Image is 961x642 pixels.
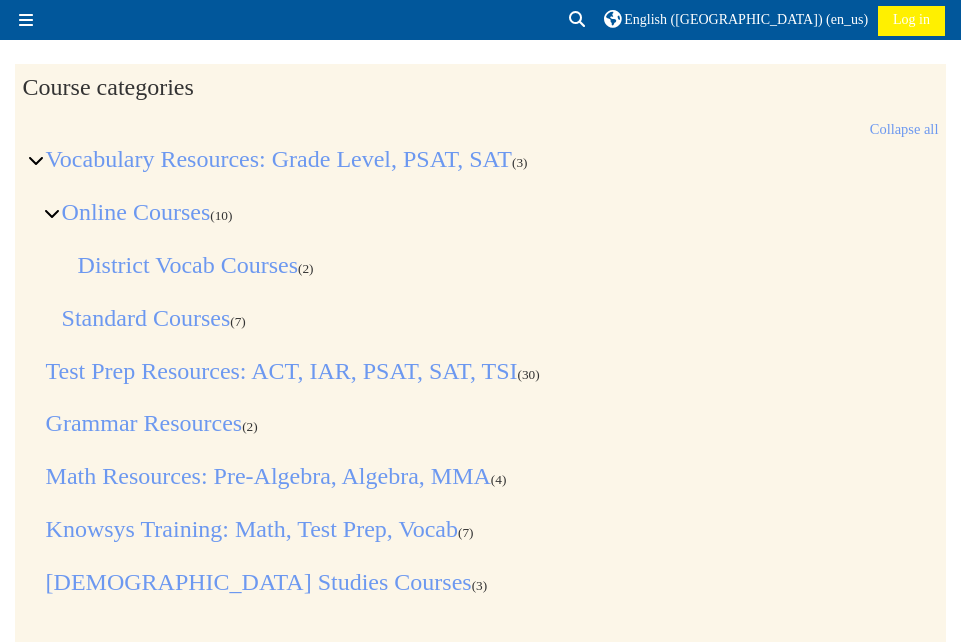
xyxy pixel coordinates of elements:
[517,367,539,382] span: Number of courses
[46,410,243,436] a: Grammar Resources
[472,578,488,593] span: Number of courses
[604,6,868,34] a: English ([GEOGRAPHIC_DATA]) ‎(en_us)‎
[46,358,518,384] a: Test Prep Resources: ACT, IAR, PSAT, SAT, TSI
[870,121,939,137] a: Collapse all
[298,261,314,276] span: Number of courses
[458,525,474,540] span: Number of courses
[491,472,507,487] span: Number of courses
[62,199,211,225] a: Online Courses
[46,146,512,172] a: Vocabulary Resources: Grade Level, PSAT, SAT
[46,569,472,595] a: [DEMOGRAPHIC_DATA] Studies Courses
[78,252,298,278] a: District Vocab Courses
[878,6,945,36] a: Log in
[210,208,232,223] span: Number of courses
[23,73,939,102] h2: Course categories
[62,305,231,331] a: Standard Courses
[230,314,246,329] span: Number of courses
[624,12,868,27] span: English ([GEOGRAPHIC_DATA]) ‎(en_us)‎
[46,463,491,489] a: Math Resources: Pre-Algebra, Algebra, MMA
[242,419,258,434] span: Number of courses
[46,516,458,542] a: Knowsys Training: Math, Test Prep, Vocab
[512,155,528,170] span: Number of courses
